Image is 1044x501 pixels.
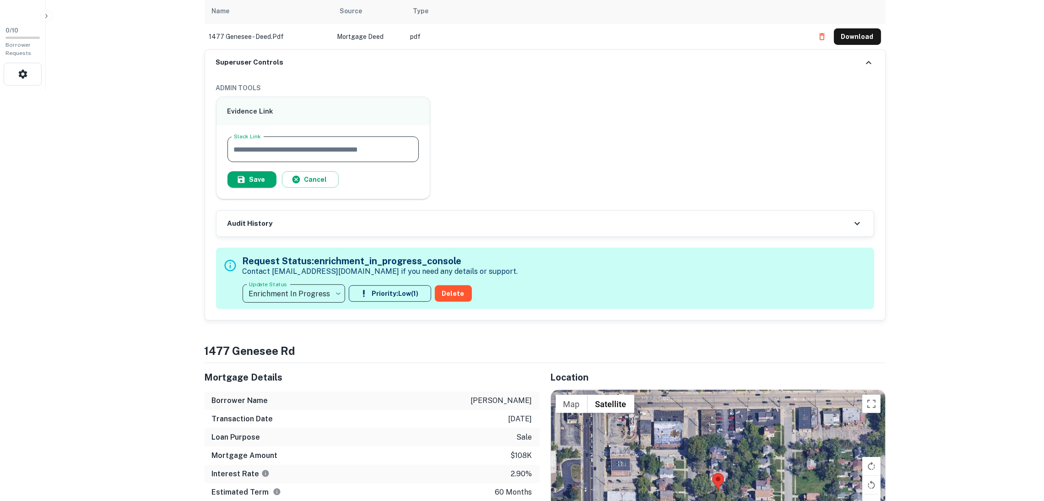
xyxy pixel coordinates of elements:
div: Enrichment In Progress [243,281,345,306]
h5: Location [551,370,886,384]
button: Cancel [282,171,339,188]
label: Slack Link [234,132,261,140]
p: 60 months [495,487,532,498]
button: Show satellite imagery [588,395,634,413]
h6: Transaction Date [212,414,273,425]
h6: Estimated Term [212,487,281,498]
button: Delete [435,285,472,302]
p: 2.90% [511,468,532,479]
div: Type [413,5,429,16]
p: [DATE] [508,414,532,425]
button: Delete file [814,29,830,44]
h6: Audit History [227,218,273,229]
p: Contact [EMAIL_ADDRESS][DOMAIN_NAME] if you need any details or support. [243,266,518,277]
h6: Evidence Link [227,106,419,117]
p: [PERSON_NAME] [471,395,532,406]
h6: Mortgage Amount [212,450,278,461]
div: Name [212,5,230,16]
button: Toggle fullscreen view [862,395,881,413]
p: sale [517,432,532,443]
span: 0 / 10 [5,27,18,34]
svg: Term is based on a standard schedule for this type of loan. [273,488,281,496]
h5: Mortgage Details [205,370,540,384]
button: Rotate map counterclockwise [862,476,881,494]
h6: Loan Purpose [212,432,260,443]
button: Save [227,171,276,188]
h6: Borrower Name [212,395,268,406]
h4: 1477 genesee rd [205,343,886,359]
h6: Interest Rate [212,468,270,479]
button: Download [834,28,881,45]
h5: Request Status: enrichment_in_progress_console [243,254,518,268]
svg: The interest rates displayed on the website are for informational purposes only and may be report... [261,469,270,478]
label: Update Status [249,280,287,288]
button: Priority:Low(1) [349,285,431,302]
h6: Superuser Controls [216,57,284,68]
span: Borrower Requests [5,42,31,56]
div: Source [340,5,362,16]
button: Show street map [556,395,588,413]
h6: ADMIN TOOLS [216,83,874,93]
button: Rotate map clockwise [862,457,881,475]
td: pdf [406,24,809,49]
td: Mortgage Deed [333,24,406,49]
p: $108k [511,450,532,461]
iframe: Chat Widget [998,428,1044,472]
td: 1477 genesee - deed.pdf [205,24,333,49]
